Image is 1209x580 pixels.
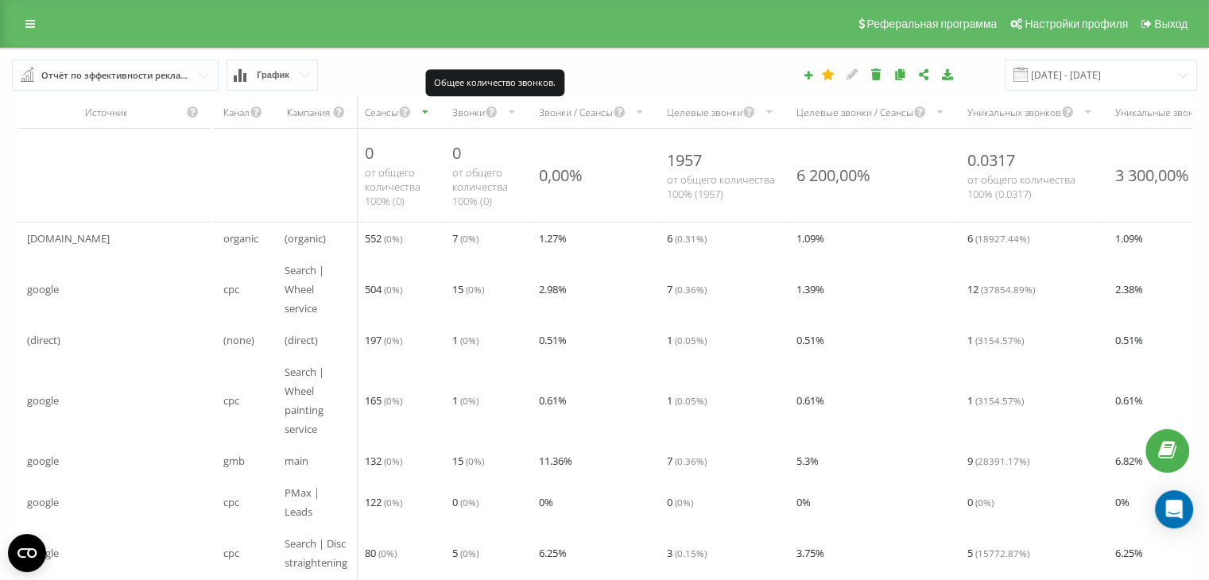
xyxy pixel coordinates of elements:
[539,451,572,470] span: 11.36 %
[796,164,870,186] div: 6 200,00%
[967,280,1035,299] span: 12
[365,331,402,350] span: 197
[384,394,402,407] span: ( 0 %)
[223,280,239,299] span: cpc
[223,229,258,248] span: organic
[365,543,397,563] span: 80
[452,229,479,248] span: 7
[452,543,479,563] span: 5
[452,391,479,410] span: 1
[796,106,913,119] div: Целевые звонки / Сеансы
[975,334,1024,346] span: ( 3154.57 %)
[667,149,702,171] span: 1957
[378,547,397,559] span: ( 0 %)
[460,232,479,245] span: ( 0 %)
[365,391,402,410] span: 165
[452,106,485,119] div: Звонки
[981,283,1035,296] span: ( 37854.89 %)
[675,394,707,407] span: ( 0.05 %)
[796,391,824,410] span: 0.61 %
[917,68,931,79] i: Поделиться настройками отчета
[667,280,707,299] span: 7
[365,280,402,299] span: 504
[539,164,583,186] div: 0,00%
[384,496,402,508] span: ( 0 %)
[460,496,479,508] span: ( 0 %)
[460,547,479,559] span: ( 0 %)
[223,331,254,350] span: (none)
[796,331,824,350] span: 0.51 %
[675,232,707,245] span: ( 0.31 %)
[975,232,1029,245] span: ( 18927.44 %)
[967,543,1029,563] span: 5
[967,229,1029,248] span: 6
[466,283,484,296] span: ( 0 %)
[1115,280,1143,299] span: 2.38 %
[975,394,1024,407] span: ( 3154.57 %)
[27,106,186,119] div: Источник
[975,454,1029,467] span: ( 28391.17 %)
[223,451,245,470] span: gmb
[452,165,508,208] span: от общего количества 100% ( 0 )
[675,283,707,296] span: ( 0.36 %)
[8,534,46,572] button: Open CMP widget
[27,229,110,248] span: [DOMAIN_NAME]
[967,106,1061,119] div: Уникальных звонков
[365,106,398,119] div: Сеансы
[452,142,461,164] span: 0
[796,543,824,563] span: 3.75 %
[285,451,308,470] span: main
[365,451,402,470] span: 132
[452,280,484,299] span: 15
[967,149,1015,171] span: 0.0317
[460,394,479,407] span: ( 0 %)
[285,106,332,119] div: Кампания
[434,76,556,89] div: Общее количество звонков.
[539,106,613,119] div: Звонки / Сеансы
[1115,543,1143,563] span: 6.25 %
[285,483,348,521] span: PMax | Leads
[667,229,707,248] span: 6
[667,331,707,350] span: 1
[941,68,955,79] i: Скачать отчет
[675,547,707,559] span: ( 0.15 %)
[796,493,811,512] span: 0 %
[285,331,318,350] span: (direct)
[452,331,479,350] span: 1
[822,68,835,79] i: Этот отчет будет загружен первым при открытии Аналитики. Вы можете назначить любой другой ваш отч...
[675,334,707,346] span: ( 0.05 %)
[223,493,239,512] span: cpc
[893,68,907,79] i: Копировать отчет
[41,67,191,84] div: Отчёт по эффективности рекламных кампаний
[675,496,693,508] span: ( 0 %)
[967,493,994,512] span: 0
[967,451,1029,470] span: 9
[539,280,567,299] span: 2.98 %
[223,106,250,119] div: Канал
[1115,331,1143,350] span: 0.51 %
[384,334,402,346] span: ( 0 %)
[539,391,567,410] span: 0.61 %
[539,229,567,248] span: 1.27 %
[365,165,420,208] span: от общего количества 100% ( 0 )
[1115,229,1143,248] span: 1.09 %
[1025,17,1128,30] span: Настройки профиля
[460,334,479,346] span: ( 0 %)
[384,283,402,296] span: ( 0 %)
[227,60,318,91] button: График
[675,454,707,467] span: ( 0.36 %)
[384,232,402,245] span: ( 0 %)
[223,391,239,410] span: cpc
[285,261,348,318] span: Search | Wheel service
[27,451,59,470] span: google
[796,280,824,299] span: 1.39 %
[365,493,402,512] span: 122
[967,172,1075,201] span: от общего количества 100% ( 0.0317 )
[870,68,883,79] i: Удалить отчет
[1115,164,1189,186] div: 3 300,00%
[1115,451,1143,470] span: 6.82 %
[285,534,348,572] span: Search | Disc straightening
[452,451,484,470] span: 15
[796,229,824,248] span: 1.09 %
[1115,493,1130,512] span: 0 %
